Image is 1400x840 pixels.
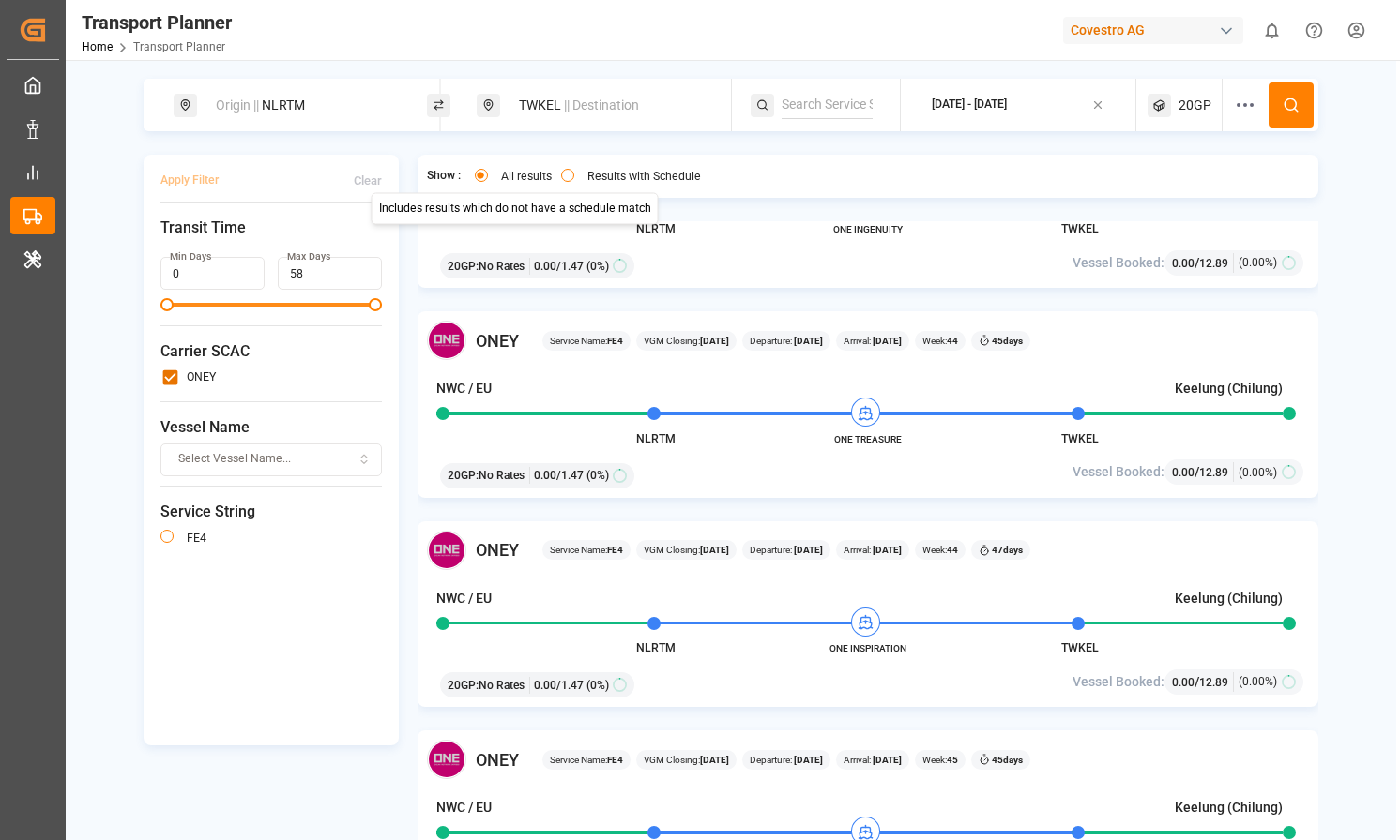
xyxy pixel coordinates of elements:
div: Covestro AG [1063,17,1243,44]
label: Max Days [287,250,330,263]
b: FE4 [607,545,623,555]
h4: Keelung (Chilung) [1175,379,1283,398]
span: (0%) [586,258,609,275]
span: No Rates [479,677,525,694]
button: Help Center [1293,9,1335,52]
span: Arrival: [844,543,902,557]
span: 12.89 [1199,676,1228,689]
b: FE4 [607,336,623,346]
label: Results with Schedule [587,171,701,182]
h4: NWC / EU [436,798,492,817]
div: Transport Planner [82,8,232,37]
span: ONEY [476,747,519,772]
b: [DATE] [792,545,823,555]
span: ONE TREASURE [816,432,920,446]
span: Arrival: [844,334,902,348]
span: Origin || [216,97,259,112]
span: 0.00 / 1.47 [534,258,584,275]
button: Covestro AG [1063,12,1251,48]
b: 44 [947,336,958,346]
span: 0.00 [1172,676,1195,689]
span: Departure: [750,334,823,348]
span: NLRTM [636,432,676,445]
b: [DATE] [700,545,729,555]
span: Week: [922,334,958,348]
h4: NWC / EU [436,589,492,608]
div: Includes results which do not have a schedule match [372,193,659,225]
span: No Rates [479,258,525,275]
span: NLRTM [636,222,676,235]
div: Clear [354,172,382,189]
span: Arrival: [844,753,902,767]
span: No Rates [479,467,525,484]
input: Search Service String [782,91,873,119]
span: Service Name: [550,334,623,348]
span: Carrier SCAC [160,340,382,363]
span: Maximum [369,298,382,311]
span: VGM Closing: [644,753,729,767]
span: Vessel Booked: [1073,672,1164,692]
span: Vessel Name [160,416,382,439]
b: 44 [947,545,958,555]
div: / [1172,462,1234,482]
span: NLRTM [636,641,676,654]
span: 20GP : [448,467,479,484]
span: Vessel Booked: [1073,462,1164,482]
span: 0.00 [1172,257,1195,270]
span: VGM Closing: [644,334,729,348]
label: Min Days [170,250,211,263]
label: ONEY [187,371,216,382]
div: / [1172,253,1234,273]
span: 0.00 / 1.47 [534,467,584,484]
h4: NWC / EU [436,379,492,398]
span: ONEY [476,328,519,353]
span: Week: [922,543,958,557]
span: ONE INGENUITY [816,222,920,236]
span: Departure: [750,753,823,767]
b: [DATE] [871,545,902,555]
img: Carrier [427,531,466,570]
label: FE4 [187,532,206,544]
span: 20GP : [448,677,479,694]
img: Carrier [427,321,466,360]
span: ONE INSPIRATION [816,641,920,655]
span: Select Vessel Name... [178,451,291,468]
span: (0.00%) [1239,254,1277,271]
span: Transit Time [160,217,382,239]
b: [DATE] [871,336,902,346]
span: Minimum [160,298,174,311]
span: Departure: [750,543,823,557]
h4: Keelung (Chilung) [1175,589,1283,608]
span: (0%) [586,467,609,484]
b: 45 days [992,336,1023,346]
b: [DATE] [792,336,823,346]
div: [DATE] - [DATE] [932,97,1007,113]
span: 20GP [1179,96,1211,115]
div: / [1172,672,1234,692]
span: (0.00%) [1239,464,1277,481]
span: Show : [427,168,461,185]
b: 47 days [992,545,1023,555]
span: ONEY [476,537,519,562]
span: Service String [160,501,382,523]
b: 45 days [992,755,1023,765]
span: Service Name: [550,543,623,557]
label: All results [501,171,552,182]
span: Service Name: [550,753,623,767]
b: 45 [947,755,958,765]
span: 12.89 [1199,257,1228,270]
span: 12.89 [1199,466,1228,479]
span: (0%) [586,677,609,694]
button: show 0 new notifications [1251,9,1293,52]
span: TWKEL [1061,222,1099,235]
span: || Destination [564,97,639,112]
img: Carrier [427,740,466,779]
button: [DATE] - [DATE] [912,87,1125,124]
span: Week: [922,753,958,767]
span: 20GP : [448,258,479,275]
span: 0.00 / 1.47 [534,677,584,694]
b: FE4 [607,755,623,765]
span: (0.00%) [1239,673,1277,690]
div: NLRTM [205,88,407,123]
a: Home [82,40,113,53]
